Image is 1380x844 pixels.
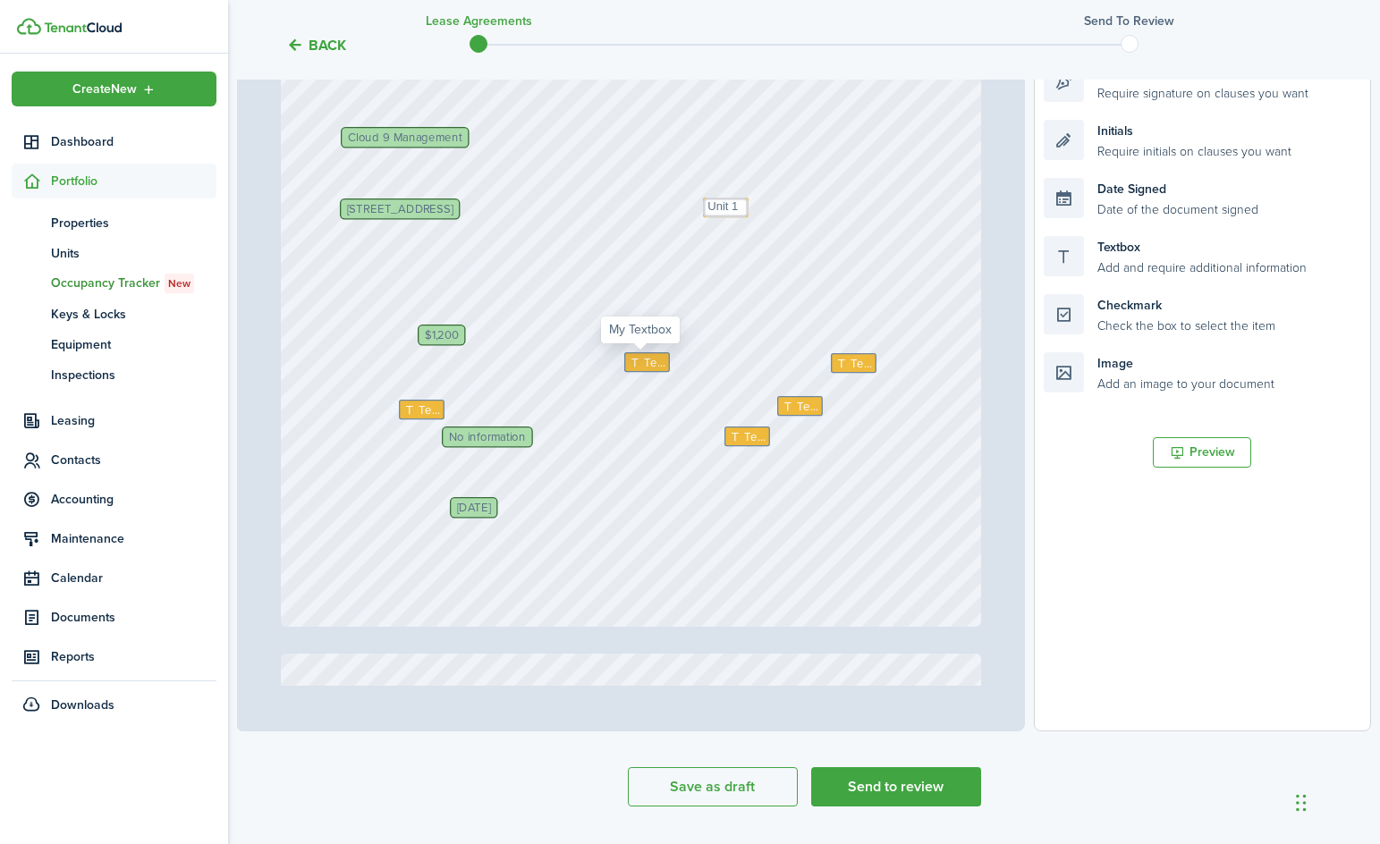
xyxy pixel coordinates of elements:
div: My Textbox [777,396,823,416]
span: [DATE] [457,502,491,513]
button: Open menu [12,72,216,106]
div: My Textbox [724,426,770,446]
span: Contacts [51,451,216,469]
a: Inspections [12,359,216,390]
span: Downloads [51,696,114,714]
div: My Textbox [703,198,749,217]
span: Properties [51,214,216,232]
span: Units [51,244,216,263]
span: Keys & Locks [51,305,216,324]
span: $1,200 [425,330,459,342]
h3: Send to review [1084,12,1174,30]
span: Inspections [51,366,216,384]
span: Text [851,354,871,372]
div: Drag [1296,776,1307,830]
span: Occupancy Tracker [51,274,216,293]
span: Leasing [51,411,216,430]
a: Occupancy TrackerNew [12,268,216,299]
iframe: Chat Widget [1291,758,1380,844]
a: Equipment [12,329,216,359]
span: Text [644,353,665,371]
span: [STREET_ADDRESS] [347,203,453,215]
span: Calendar [51,569,216,587]
span: Documents [51,608,216,627]
span: Text [744,427,765,445]
span: Accounting [51,490,216,509]
div: My Textbox [624,352,670,372]
a: Properties [12,207,216,238]
h3: Lease Agreements [426,12,532,30]
a: Reports [12,639,216,674]
span: Text [419,401,439,418]
img: TenantCloud [17,18,41,35]
img: TenantCloud [44,22,122,33]
span: No information [449,432,526,443]
button: Send to review [811,767,981,806]
a: Keys & Locks [12,299,216,329]
button: Save as draft [628,767,798,806]
a: Dashboard [12,124,216,159]
span: Cloud 9 Management [348,132,462,144]
span: Create New [72,83,137,96]
span: Reports [51,647,216,666]
a: Units [12,238,216,268]
span: Dashboard [51,132,216,151]
span: Maintenance [51,529,216,548]
div: My Textbox [831,353,876,373]
span: Portfolio [51,172,216,190]
button: Preview [1153,437,1251,468]
span: Text [798,397,818,415]
span: New [168,275,190,291]
div: My Textbox [399,400,444,419]
button: Back [286,36,346,55]
span: Equipment [51,335,216,354]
